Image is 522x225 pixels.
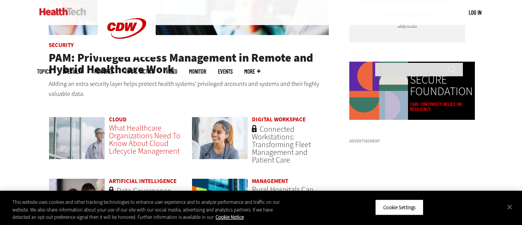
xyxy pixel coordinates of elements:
[349,139,465,143] h3: Advertisement
[49,178,105,222] img: woman discusses data governance
[192,117,248,160] img: nurse smiling at patient
[63,69,83,74] span: Specialty
[37,69,51,74] span: Topics
[189,69,206,74] a: MonITor
[98,51,156,59] a: CDW
[94,69,113,74] a: Features
[166,69,177,74] a: Video
[244,69,260,74] span: More
[216,214,244,220] a: More information about your privacy
[49,117,105,167] a: doctor in front of clouds and reflective building
[109,123,180,156] a: What Healthcare Organizations Need To Know About Cloud Lifecycle Management
[49,117,105,160] img: doctor in front of clouds and reflective building
[375,199,423,215] button: Cookie Settings
[218,69,233,74] a: Events
[252,116,306,123] a: Digital Workspace
[349,62,408,120] img: Colorful animated shapes
[109,116,127,123] a: Cloud
[192,117,248,167] a: nurse smiling at patient
[49,79,329,99] p: Adding an extra security layer helps protect health systems’ privileged accounts and systems and ...
[469,9,481,16] a: Log in
[252,124,311,165] a: Connected Workstations: Transforming Fleet Management and Patient Care
[252,177,288,185] a: Management
[192,178,248,222] img: Microsoft building
[410,63,473,97] a: BUILD A SECURE FOUNDATION
[12,198,287,221] div: This website uses cookies and other tracking technologies to enhance user experience and to analy...
[501,198,518,215] button: Close
[109,177,177,185] a: Artificial Intelligence
[410,102,473,112] a: Care continuity relies on resiliency.
[39,8,86,15] img: Home
[469,8,481,17] div: User menu
[125,69,154,74] a: Tips & Tactics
